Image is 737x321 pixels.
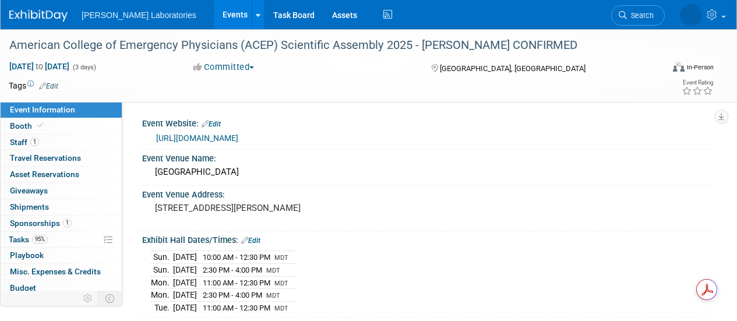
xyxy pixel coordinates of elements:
[1,102,122,118] a: Event Information
[10,202,49,211] span: Shipments
[203,278,270,287] span: 11:00 AM - 12:30 PM
[1,150,122,166] a: Travel Reservations
[1,167,122,182] a: Asset Reservations
[203,266,262,274] span: 2:30 PM - 4:00 PM
[78,291,98,306] td: Personalize Event Tab Strip
[10,105,75,114] span: Event Information
[10,137,39,147] span: Staff
[1,248,122,263] a: Playbook
[173,264,197,277] td: [DATE]
[203,304,270,312] span: 11:00 AM - 12:30 PM
[241,237,260,245] a: Edit
[142,231,714,246] div: Exhibit Hall Dates/Times:
[274,254,288,262] span: MDT
[189,61,259,73] button: Committed
[63,218,72,227] span: 1
[1,118,122,134] a: Booth
[1,264,122,280] a: Misc. Expenses & Credits
[266,267,280,274] span: MDT
[10,251,44,260] span: Playbook
[1,135,122,150] a: Staff1
[274,280,288,287] span: MDT
[1,183,122,199] a: Giveaways
[10,283,36,292] span: Budget
[1,199,122,215] a: Shipments
[155,203,368,213] pre: [STREET_ADDRESS][PERSON_NAME]
[173,251,197,264] td: [DATE]
[142,115,714,130] div: Event Website:
[151,251,173,264] td: Sun.
[203,291,262,299] span: 2:30 PM - 4:00 PM
[98,291,122,306] td: Toggle Event Tabs
[30,137,39,146] span: 1
[151,276,173,289] td: Mon.
[142,150,714,164] div: Event Venue Name:
[151,264,173,277] td: Sun.
[151,289,173,302] td: Mon.
[72,64,96,71] span: (3 days)
[611,5,665,26] a: Search
[611,61,714,78] div: Event Format
[9,235,48,244] span: Tasks
[9,80,58,91] td: Tags
[173,276,197,289] td: [DATE]
[266,292,280,299] span: MDT
[627,11,654,20] span: Search
[10,170,79,179] span: Asset Reservations
[82,10,196,20] span: [PERSON_NAME] Laboratories
[686,63,714,72] div: In-Person
[156,133,238,143] a: [URL][DOMAIN_NAME]
[10,153,81,163] span: Travel Reservations
[151,301,173,313] td: Tue.
[10,186,48,195] span: Giveaways
[142,186,714,200] div: Event Venue Address:
[10,218,72,228] span: Sponsorships
[5,35,654,56] div: American College of Emergency Physicians (ACEP) Scientific Assembly 2025 - [PERSON_NAME] CONFIRMED
[173,289,197,302] td: [DATE]
[1,232,122,248] a: Tasks95%
[1,216,122,231] a: Sponsorships1
[32,235,48,244] span: 95%
[151,163,705,181] div: [GEOGRAPHIC_DATA]
[10,267,101,276] span: Misc. Expenses & Credits
[1,280,122,296] a: Budget
[39,82,58,90] a: Edit
[440,64,586,73] span: [GEOGRAPHIC_DATA], [GEOGRAPHIC_DATA]
[10,121,45,130] span: Booth
[203,253,270,262] span: 10:00 AM - 12:30 PM
[34,62,45,71] span: to
[9,61,70,72] span: [DATE] [DATE]
[173,301,197,313] td: [DATE]
[202,120,221,128] a: Edit
[680,4,702,26] img: Tisha Davis
[274,305,288,312] span: MDT
[37,122,43,129] i: Booth reservation complete
[673,62,685,72] img: Format-Inperson.png
[9,10,68,22] img: ExhibitDay
[682,80,713,86] div: Event Rating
